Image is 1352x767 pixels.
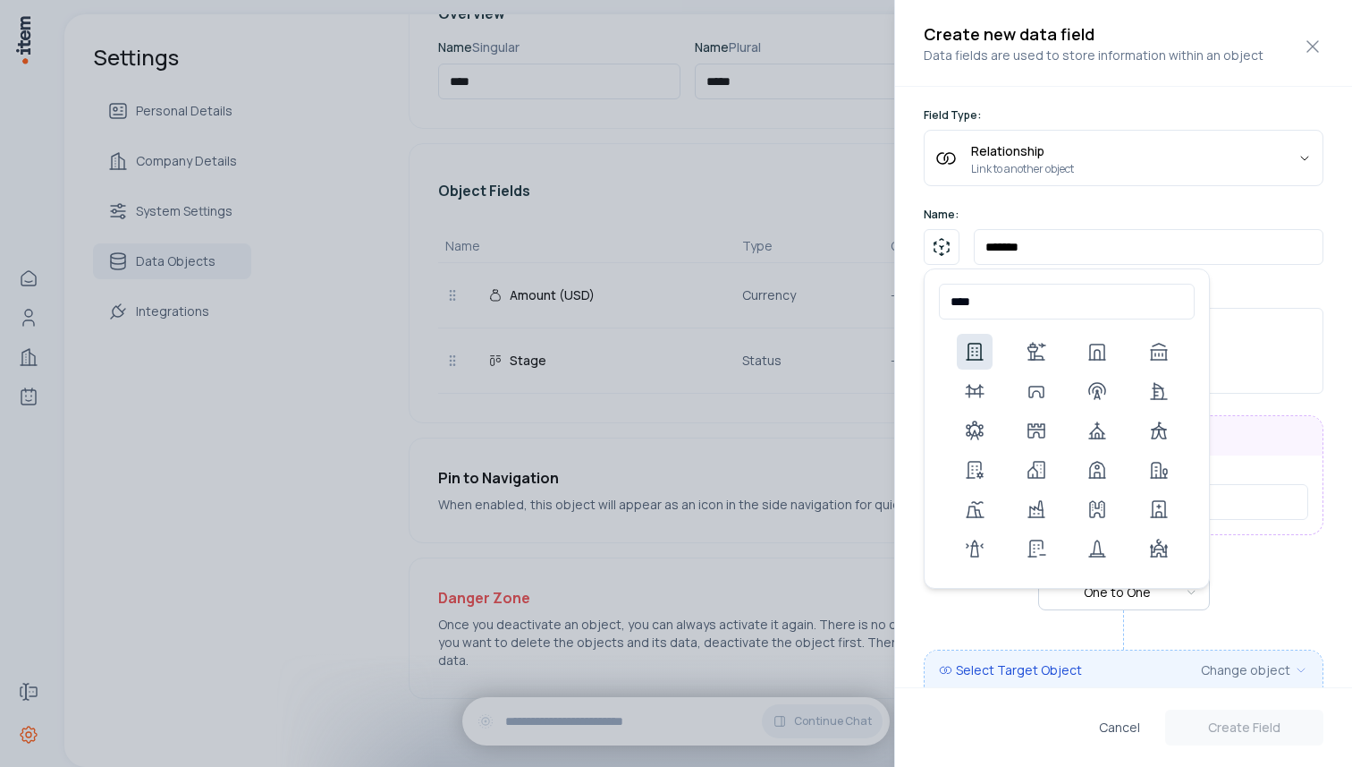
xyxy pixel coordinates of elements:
p: Field Type: [924,108,1323,123]
p: Name: [924,208,1323,222]
p: Data fields are used to store information within an object [924,47,1323,64]
h2: Create new data field [924,21,1323,47]
p: Change object [1201,661,1290,679]
button: Cancel [1085,710,1154,746]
